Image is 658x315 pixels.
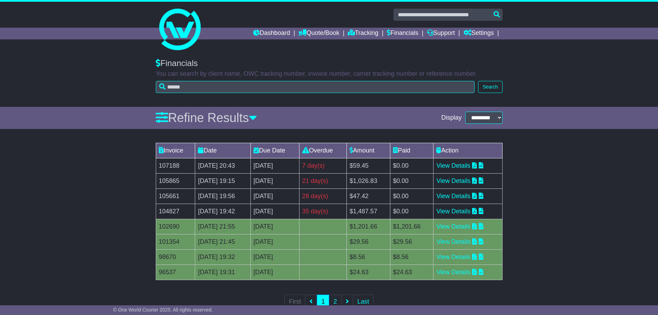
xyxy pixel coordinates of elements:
[302,176,344,186] div: 21 day(s)
[156,173,195,188] td: 105865
[347,143,390,158] td: Amount
[436,162,470,169] a: View Details
[436,238,470,245] a: View Details
[317,295,329,309] a: 1
[156,234,195,249] td: 101354
[347,234,390,249] td: $29.56
[299,143,346,158] td: Overdue
[195,143,250,158] td: Date
[156,111,257,125] a: Refine Results
[347,265,390,280] td: $24.63
[156,249,195,265] td: 98670
[347,204,390,219] td: $1,487.57
[195,265,250,280] td: [DATE] 19:31
[436,208,470,215] a: View Details
[156,265,195,280] td: 96537
[250,234,299,249] td: [DATE]
[390,173,433,188] td: $0.00
[464,28,494,39] a: Settings
[390,249,433,265] td: $8.56
[436,193,470,200] a: View Details
[302,207,344,216] div: 35 day(s)
[156,58,503,68] div: Financials
[390,265,433,280] td: $24.63
[390,204,433,219] td: $0.00
[390,188,433,204] td: $0.00
[387,28,418,39] a: Financials
[113,307,213,313] span: © One World Courier 2025. All rights reserved.
[390,158,433,173] td: $0.00
[436,253,470,260] a: View Details
[347,249,390,265] td: $8.56
[156,219,195,234] td: 102690
[156,204,195,219] td: 104827
[298,28,339,39] a: Quote/Book
[250,173,299,188] td: [DATE]
[195,158,250,173] td: [DATE] 20:43
[302,192,344,201] div: 28 day(s)
[195,249,250,265] td: [DATE] 19:32
[250,204,299,219] td: [DATE]
[436,177,470,184] a: View Details
[348,28,378,39] a: Tracking
[156,70,503,78] p: You can search by client name, OWC tracking number, invoice number, carrier tracking number or re...
[302,161,344,170] div: 7 day(s)
[250,188,299,204] td: [DATE]
[347,173,390,188] td: $1,026.83
[478,81,502,93] button: Search
[427,28,455,39] a: Support
[156,188,195,204] td: 105661
[195,204,250,219] td: [DATE] 19:42
[156,158,195,173] td: 107188
[441,114,461,122] span: Display
[436,223,470,230] a: View Details
[253,28,290,39] a: Dashboard
[195,219,250,234] td: [DATE] 21:55
[195,188,250,204] td: [DATE] 19:56
[250,249,299,265] td: [DATE]
[433,143,502,158] td: Action
[353,295,374,309] a: Last
[195,234,250,249] td: [DATE] 21:45
[347,219,390,234] td: $1,201.66
[250,143,299,158] td: Due Date
[390,234,433,249] td: $29.56
[250,158,299,173] td: [DATE]
[347,188,390,204] td: $47.42
[250,219,299,234] td: [DATE]
[250,265,299,280] td: [DATE]
[195,173,250,188] td: [DATE] 19:15
[156,143,195,158] td: Invoice
[347,158,390,173] td: $59.45
[390,219,433,234] td: $1,201.66
[329,295,341,309] a: 2
[390,143,433,158] td: Paid
[436,269,470,276] a: View Details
